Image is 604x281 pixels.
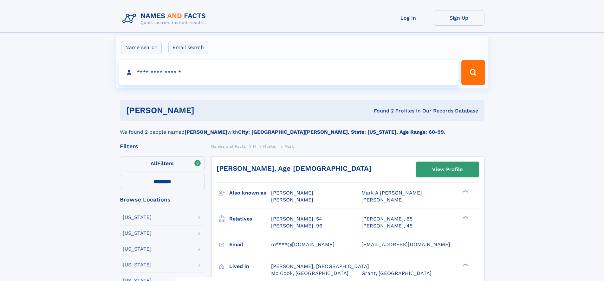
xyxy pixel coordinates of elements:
span: [EMAIL_ADDRESS][DOMAIN_NAME] [361,241,450,247]
div: [US_STATE] [123,231,152,236]
span: [PERSON_NAME] [271,190,313,196]
a: H [253,142,256,150]
a: [PERSON_NAME], 45 [361,222,412,229]
div: Filters [120,144,205,149]
button: Search Button [461,60,485,85]
b: City: [GEOGRAPHIC_DATA][PERSON_NAME], State: [US_STATE], Age Range: 60-99 [238,129,444,135]
b: [PERSON_NAME] [185,129,227,135]
a: Log In [383,10,434,26]
span: Mark [284,144,294,149]
span: All [151,160,157,166]
input: search input [119,60,459,85]
a: [PERSON_NAME], 96 [271,222,322,229]
a: [PERSON_NAME], 54 [271,215,322,222]
span: H [253,144,256,149]
span: [PERSON_NAME] [271,197,313,203]
div: ❯ [461,263,469,267]
div: Found 2 Profiles In Our Records Database [284,107,478,114]
h3: Lived in [229,261,271,272]
h3: Also known as [229,188,271,198]
div: [US_STATE] [123,246,152,252]
span: [PERSON_NAME] [361,197,404,203]
div: ❯ [461,189,469,194]
span: [PERSON_NAME], [GEOGRAPHIC_DATA] [271,263,369,269]
a: Sign Up [434,10,484,26]
img: Logo Names and Facts [120,10,211,27]
label: Name search [121,41,162,54]
span: Hunter [263,144,277,149]
label: Filters [120,156,205,171]
div: View Profile [432,162,463,177]
h3: Email [229,239,271,250]
a: View Profile [416,162,479,177]
a: [PERSON_NAME], Age [DEMOGRAPHIC_DATA] [217,164,371,172]
a: Names and Facts [211,142,246,150]
h3: Relatives [229,214,271,224]
h1: [PERSON_NAME] [126,106,284,114]
span: Grant, [GEOGRAPHIC_DATA] [361,270,432,276]
div: ❯ [461,215,469,219]
div: [US_STATE] [123,215,152,220]
a: [PERSON_NAME], 65 [361,215,412,222]
div: We found 2 people named with . [120,121,484,136]
span: Mc Cook, [GEOGRAPHIC_DATA] [271,270,348,276]
div: Browse Locations [120,197,205,202]
div: [US_STATE] [123,262,152,267]
label: Email search [168,41,208,54]
span: Mark A [PERSON_NAME] [361,190,422,196]
a: Hunter [263,142,277,150]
